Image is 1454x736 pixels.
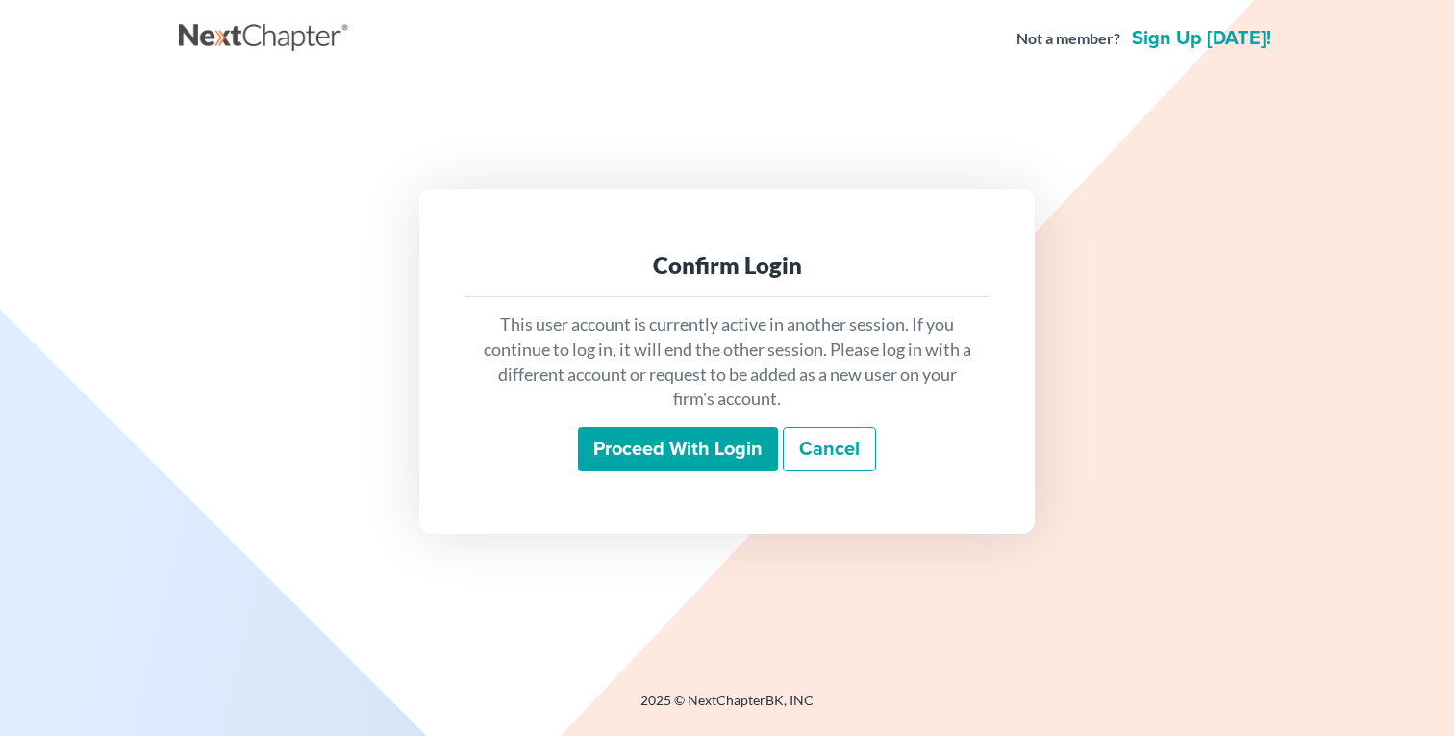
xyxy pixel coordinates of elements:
[179,691,1275,725] div: 2025 © NextChapterBK, INC
[783,427,876,471] a: Cancel
[1016,28,1120,50] strong: Not a member?
[481,250,973,281] div: Confirm Login
[481,313,973,412] p: This user account is currently active in another session. If you continue to log in, it will end ...
[578,427,778,471] input: Proceed with login
[1128,29,1275,48] a: Sign up [DATE]!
